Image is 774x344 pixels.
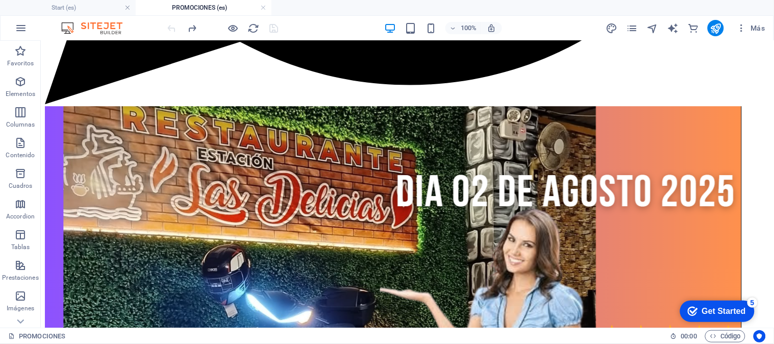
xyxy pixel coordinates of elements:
[626,22,638,34] button: pages
[732,20,769,36] button: Más
[646,22,659,34] button: navigator
[6,90,35,98] p: Elementos
[487,23,496,33] i: Al redimensionar, ajustar el nivel de zoom automáticamente para ajustarse al dispositivo elegido.
[6,212,35,220] p: Accordion
[667,22,679,34] button: text_generator
[76,2,86,12] div: 5
[688,332,690,340] span: :
[9,182,33,190] p: Cuadros
[7,59,34,67] p: Favoritos
[30,11,74,20] div: Get Started
[2,274,38,282] p: Prestaciones
[705,330,745,342] button: Código
[606,22,618,34] button: design
[445,22,482,34] button: 100%
[627,22,638,34] i: Páginas (Ctrl+Alt+S)
[710,330,741,342] span: Código
[708,20,724,36] button: publish
[736,23,765,33] span: Más
[8,330,65,342] a: Haz clic para cancelar la selección y doble clic para abrir páginas
[681,330,697,342] span: 00 00
[754,330,766,342] button: Usercentrics
[461,22,477,34] h6: 100%
[11,243,30,251] p: Tablas
[6,120,35,129] p: Columnas
[667,22,679,34] i: AI Writer
[186,22,198,34] button: redo
[247,22,260,34] button: reload
[647,22,659,34] i: Navegador
[688,22,700,34] i: Comercio
[6,151,35,159] p: Contenido
[606,22,618,34] i: Diseño (Ctrl+Alt+Y)
[687,22,700,34] button: commerce
[59,22,135,34] img: Editor Logo
[670,330,697,342] h6: Tiempo de la sesión
[7,304,34,312] p: Imágenes
[136,2,271,13] h4: PROMOCIONES (es)
[8,5,83,27] div: Get Started 5 items remaining, 0% complete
